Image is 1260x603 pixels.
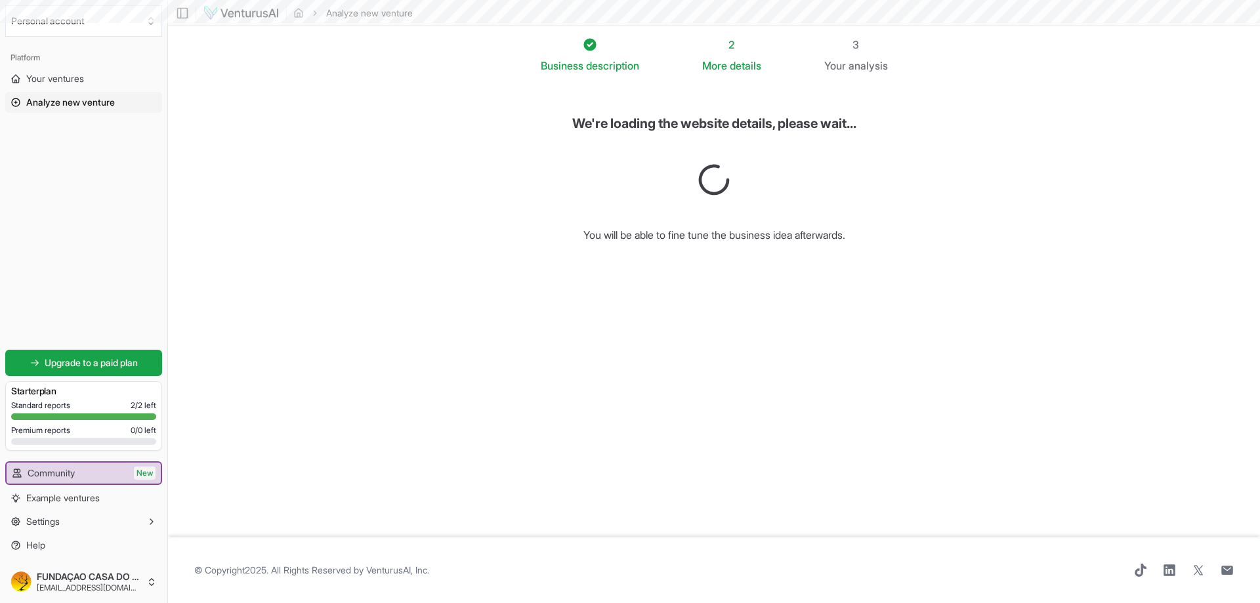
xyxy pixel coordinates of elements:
h6: We're loading the website details, please wait... [572,114,856,133]
span: FUNDAÇAO CASA DO CERRADO [37,571,141,583]
a: Upgrade to a paid plan [5,350,162,376]
h6: You will be able to fine tune the business idea afterwards. [583,227,845,243]
span: Your ventures [26,72,84,85]
span: New [134,467,156,480]
a: Example ventures [5,488,162,509]
span: Example ventures [26,491,100,505]
span: details [730,59,761,72]
span: 2 / 2 left [131,400,156,411]
span: Your [824,58,846,73]
span: Standard reports [11,400,70,411]
img: ACg8ocLF4NSL0MLFtJQg8F-RDOSpjWOs6d0kjFAaHcggf95ZsExDr4Y=s96-c [10,572,31,593]
span: © Copyright 2025 . All Rights Reserved by . [194,564,429,577]
span: 0 / 0 left [131,425,156,436]
span: description [586,59,639,72]
span: Settings [26,515,60,528]
button: Settings [5,511,162,532]
a: CommunityNew [7,463,161,484]
h3: Starter plan [11,385,156,398]
span: Premium reports [11,425,70,436]
span: Help [26,539,45,552]
a: Help [5,535,162,556]
button: FUNDAÇAO CASA DO CERRADO[EMAIL_ADDRESS][DOMAIN_NAME] [5,566,162,598]
span: [EMAIL_ADDRESS][DOMAIN_NAME] [37,583,141,593]
div: 3 [824,37,888,52]
div: Platform [5,47,162,68]
span: analysis [849,59,888,72]
span: Upgrade to a paid plan [45,356,138,369]
a: VenturusAI, Inc [366,564,427,575]
a: Analyze new venture [5,92,162,113]
a: Your ventures [5,68,162,89]
span: Analyze new venture [26,96,115,109]
div: 2 [702,37,761,52]
span: Business [541,58,583,73]
span: More [702,58,727,73]
span: Community [28,467,75,480]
